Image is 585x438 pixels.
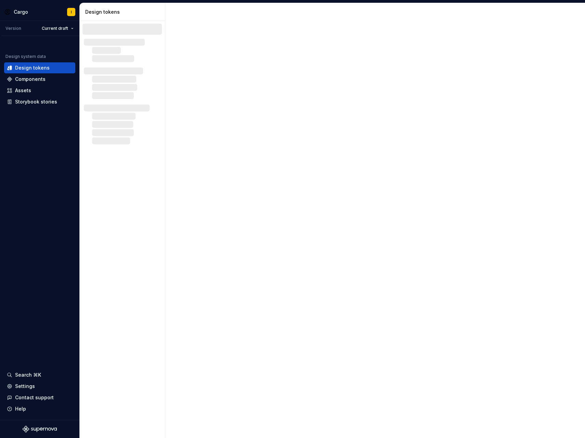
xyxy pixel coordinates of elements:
div: Help [15,405,26,412]
button: Contact support [4,392,75,403]
span: Current draft [42,26,68,31]
div: Storybook stories [15,98,57,105]
div: Cargo [14,9,28,15]
a: Storybook stories [4,96,75,107]
a: Components [4,74,75,85]
a: Assets [4,85,75,96]
div: Design tokens [85,9,162,15]
div: Contact support [15,394,54,401]
div: Design tokens [15,64,50,71]
div: Components [15,76,46,83]
div: Design system data [5,54,46,59]
button: CargoI [1,4,78,19]
svg: Supernova Logo [23,426,57,433]
a: Settings [4,381,75,392]
button: Help [4,403,75,414]
div: Settings [15,383,35,390]
button: Search ⌘K [4,369,75,380]
div: Search ⌘K [15,372,41,378]
a: Design tokens [4,62,75,73]
div: Version [5,26,21,31]
button: Current draft [39,24,77,33]
div: Assets [15,87,31,94]
div: I [71,9,72,15]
